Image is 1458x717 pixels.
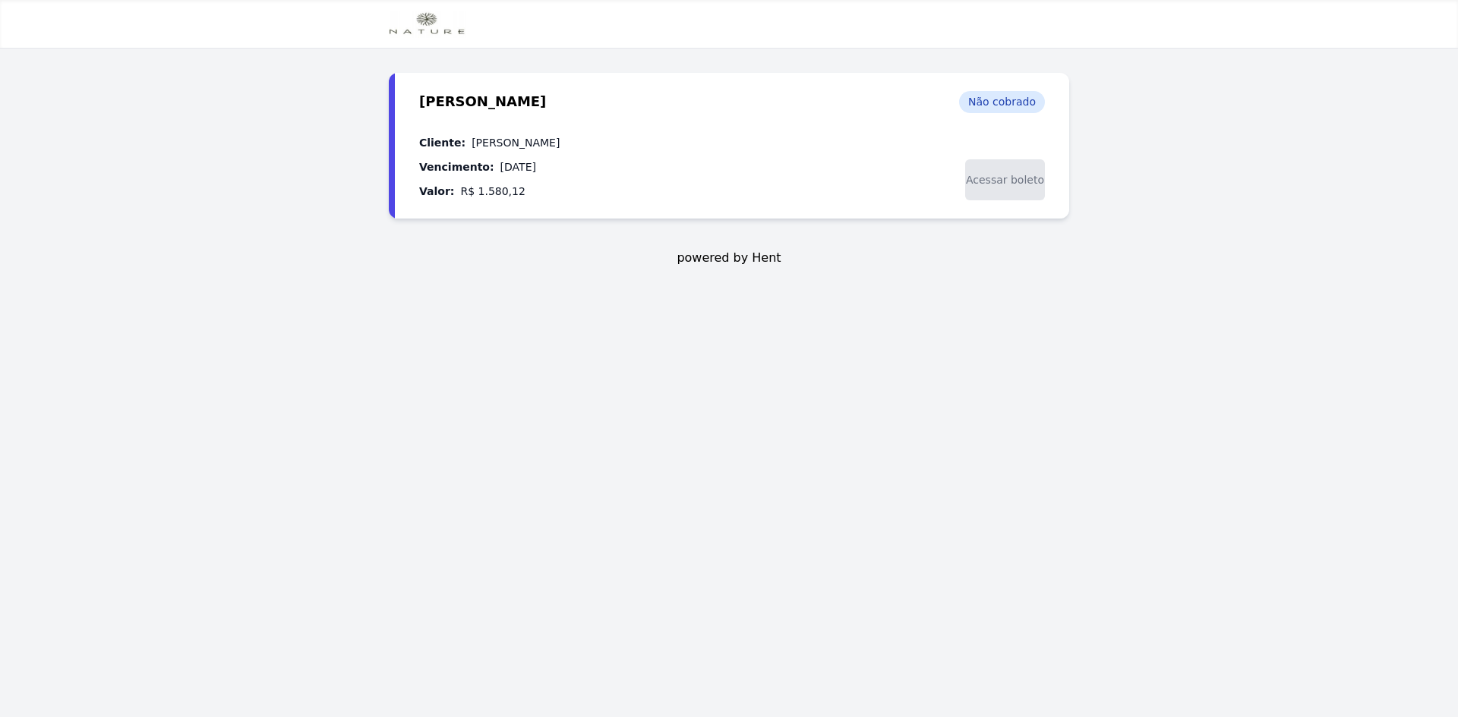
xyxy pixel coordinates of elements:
[472,134,560,152] dd: [PERSON_NAME]
[419,91,546,115] span: [PERSON_NAME]
[677,249,781,267] span: powered by Hent
[460,182,525,200] dd: R$ 1.580,12
[959,91,1045,113] div: Não cobrado
[389,11,467,38] img: LOGO%20HILDEGARDO.jpg
[419,158,494,176] dt: Vencimento:
[500,158,536,176] dd: [DATE]
[419,182,454,200] dt: Valor:
[419,134,465,152] dt: Cliente:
